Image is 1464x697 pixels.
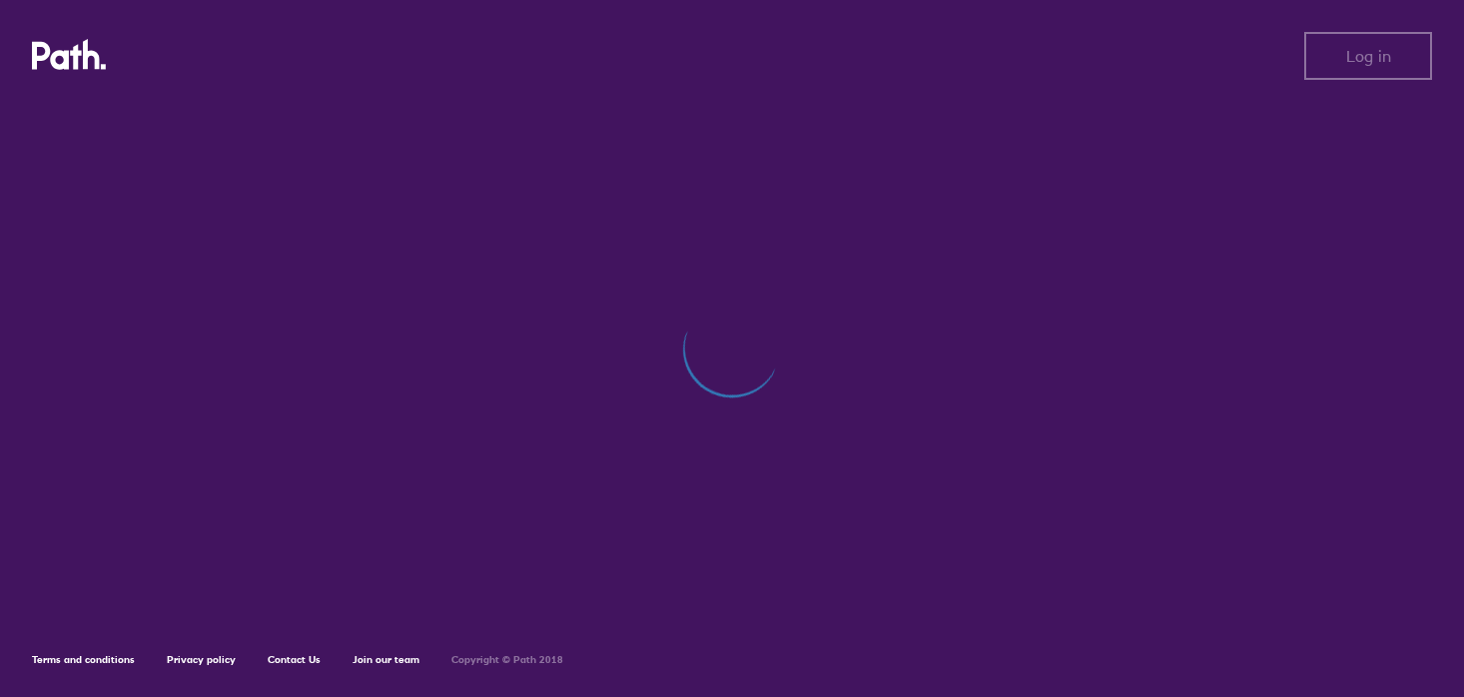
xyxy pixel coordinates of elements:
[32,653,135,666] a: Terms and conditions
[1304,32,1432,80] button: Log in
[268,653,321,666] a: Contact Us
[353,653,419,666] a: Join our team
[451,654,563,666] h6: Copyright © Path 2018
[167,653,236,666] a: Privacy policy
[1346,47,1391,65] span: Log in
